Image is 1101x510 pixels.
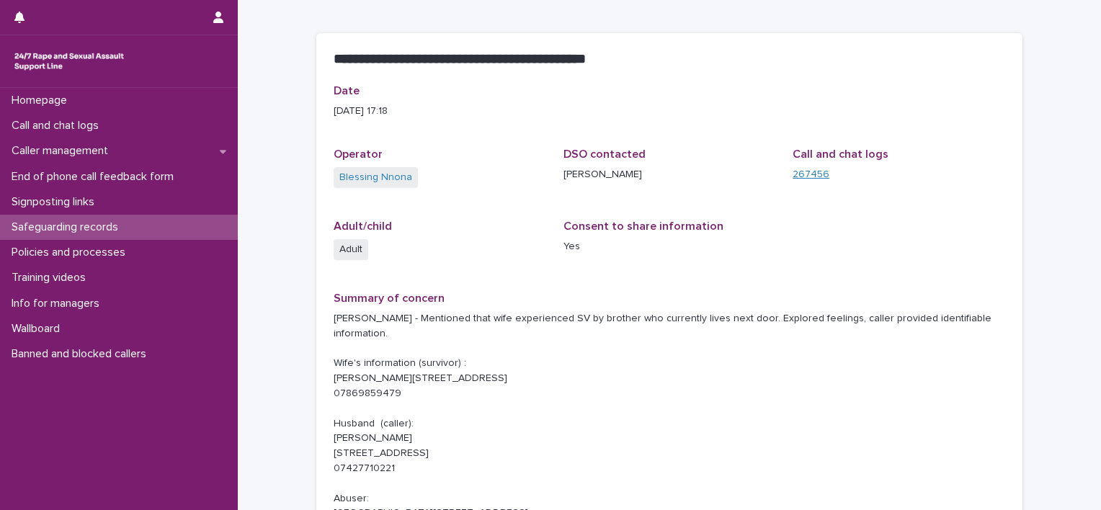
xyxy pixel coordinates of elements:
[6,195,106,209] p: Signposting links
[563,148,646,160] span: DSO contacted
[334,104,1005,119] p: [DATE] 17:18
[6,220,130,234] p: Safeguarding records
[334,292,445,304] span: Summary of concern
[334,148,383,160] span: Operator
[334,85,360,97] span: Date
[563,167,776,182] p: [PERSON_NAME]
[793,167,829,182] a: 267456
[6,297,111,310] p: Info for managers
[6,119,110,133] p: Call and chat logs
[6,347,158,361] p: Banned and blocked callers
[563,220,723,232] span: Consent to share information
[6,322,71,336] p: Wallboard
[6,94,79,107] p: Homepage
[334,220,392,232] span: Adult/child
[793,148,888,160] span: Call and chat logs
[334,239,368,260] span: Adult
[6,170,185,184] p: End of phone call feedback form
[6,246,137,259] p: Policies and processes
[6,271,97,285] p: Training videos
[6,144,120,158] p: Caller management
[563,239,776,254] p: Yes
[339,170,412,185] a: Blessing Nnona
[12,47,127,76] img: rhQMoQhaT3yELyF149Cw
